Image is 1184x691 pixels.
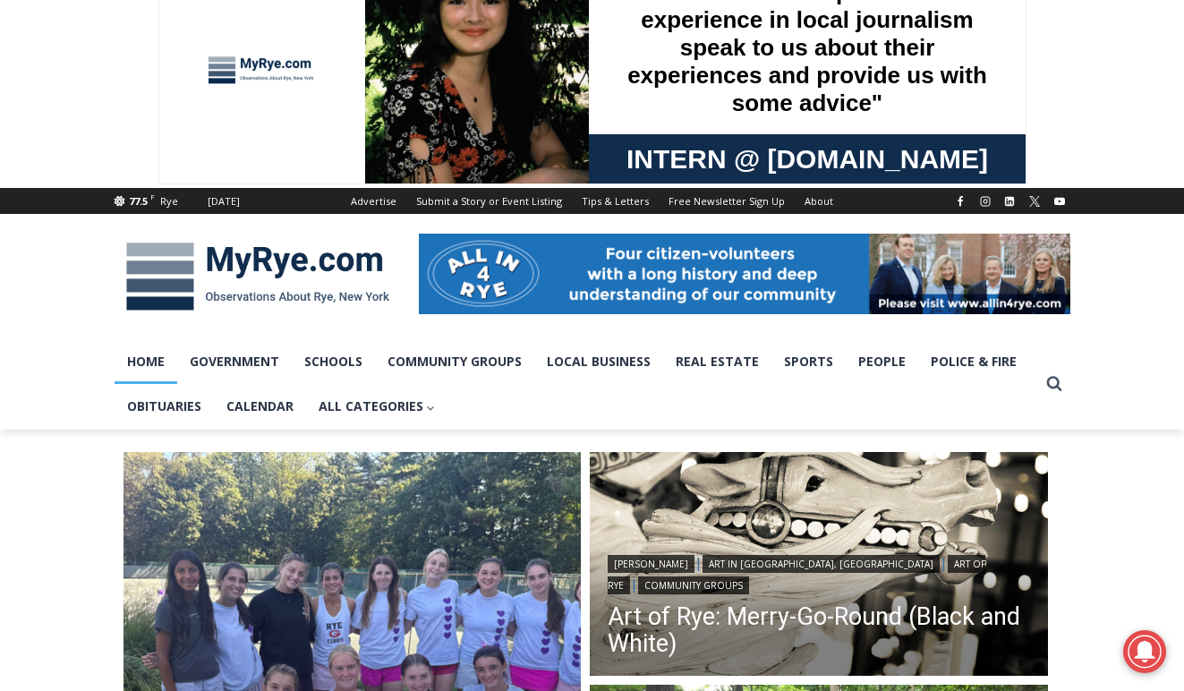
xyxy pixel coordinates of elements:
div: 6 [209,155,217,173]
a: Tips & Letters [572,188,659,214]
a: Submit a Story or Event Listing [406,188,572,214]
span: Intern @ [DOMAIN_NAME] [468,178,830,218]
a: Schools [292,339,375,384]
a: X [1024,191,1045,212]
div: 6 [188,155,196,173]
a: Linkedin [999,191,1020,212]
a: About [795,188,843,214]
a: Community Groups [375,339,534,384]
span: F [150,192,155,201]
a: Police & Fire [918,339,1029,384]
div: Rye [160,193,178,209]
a: Community Groups [638,576,749,594]
button: View Search Form [1038,368,1070,400]
a: Obituaries [115,384,214,429]
a: YouTube [1049,191,1070,212]
div: "We would have speakers with experience in local journalism speak to us about their experiences a... [452,1,846,174]
h4: [PERSON_NAME] Read Sanctuary Fall Fest: [DATE] [14,180,238,221]
img: [PHOTO: Merry-Go-Round (Black and White). Lights blur in the background as the horses spin. By Jo... [590,452,1048,681]
div: / [200,155,205,173]
a: Real Estate [663,339,771,384]
a: Government [177,339,292,384]
div: [DATE] [208,193,240,209]
a: People [846,339,918,384]
a: Intern @ [DOMAIN_NAME] [430,174,867,223]
div: | | | [608,551,1030,594]
a: [PERSON_NAME] [608,555,694,573]
a: Free Newsletter Sign Up [659,188,795,214]
button: Child menu of All Categories [306,384,448,429]
a: Sports [771,339,846,384]
nav: Secondary Navigation [341,188,843,214]
a: Advertise [341,188,406,214]
a: Art of Rye: Merry-Go-Round (Black and White) [608,603,1030,657]
a: Home [115,339,177,384]
a: Calendar [214,384,306,429]
div: Two by Two Animal Haven & The Nature Company: The Wild World of Animals [188,50,259,150]
a: Read More Art of Rye: Merry-Go-Round (Black and White) [590,452,1048,681]
img: All in for Rye [419,234,1070,314]
nav: Primary Navigation [115,339,1038,430]
img: MyRye.com [115,230,401,323]
a: [PERSON_NAME] Read Sanctuary Fall Fest: [DATE] [1,178,268,223]
a: Facebook [950,191,971,212]
a: Instagram [975,191,996,212]
span: 77.5 [129,194,148,208]
a: Local Business [534,339,663,384]
a: Art in [GEOGRAPHIC_DATA], [GEOGRAPHIC_DATA] [703,555,940,573]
